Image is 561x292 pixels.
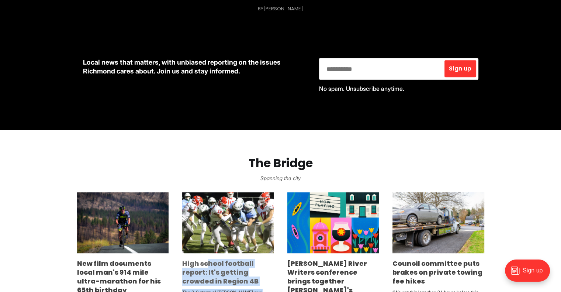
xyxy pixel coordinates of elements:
[77,192,169,254] img: New film documents local man's 914 mile ultra-marathon for his 65th birthday
[12,173,549,183] p: Spanning the city
[182,192,274,253] img: High school football report: It's getting crowded in Region 4B
[182,259,259,286] a: High school football report: It's getting crowded in Region 4B
[449,66,471,72] span: Sign up
[258,6,303,11] div: By
[263,5,303,12] a: [PERSON_NAME]
[392,192,484,253] img: Council committee puts brakes on private towing fee hikes
[444,60,476,77] button: Sign up
[392,259,482,286] a: Council committee puts brakes on private towing fee hikes
[499,256,561,292] iframe: portal-trigger
[83,58,307,76] p: Local news that matters, with unbiased reporting on the issues Richmond cares about. Join us and ...
[287,192,379,253] img: James River Writers conference brings together Richmond's literary scene
[319,85,404,92] span: No spam. Unsubscribe anytime.
[12,157,549,170] h2: The Bridge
